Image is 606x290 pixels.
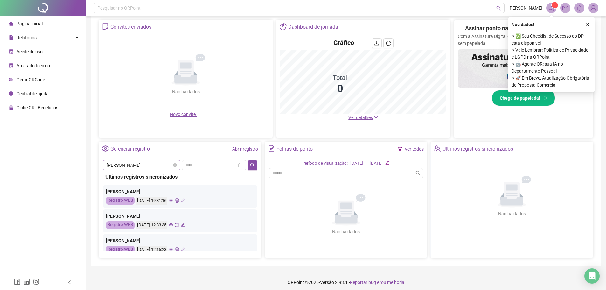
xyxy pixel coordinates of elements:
span: audit [9,49,13,54]
div: [PERSON_NAME] [106,188,254,195]
span: qrcode [9,77,13,82]
div: [PERSON_NAME] [106,237,254,244]
div: Não há dados [483,210,541,217]
div: Dashboard de jornada [288,22,338,32]
span: ⚬ Vale Lembrar: Política de Privacidade e LGPD na QRPoint [512,46,591,60]
div: Período de visualização: [302,160,348,167]
a: Abrir registro [232,146,258,152]
div: Últimos registros sincronizados [105,173,255,181]
span: gift [9,105,13,110]
img: 76687 [589,3,598,13]
span: close [585,22,589,27]
span: Atestado técnico [17,63,50,68]
div: Folhas de ponto [276,144,313,154]
span: Relatórios [17,35,37,40]
span: Ver detalhes [348,115,373,120]
span: ⚬ 🤖 Agente QR: sua IA no Departamento Pessoal [512,60,591,74]
h2: Assinar ponto na mão? Isso ficou no passado! [465,24,582,33]
span: edit [181,223,185,227]
div: [DATE] 19:31:16 [136,197,167,205]
div: Open Intercom Messenger [584,268,600,284]
span: notification [548,5,554,11]
span: Clube QR - Beneficios [17,105,58,110]
div: - [366,160,367,167]
span: linkedin [24,279,30,285]
span: filter [398,147,402,151]
span: search [415,171,421,176]
span: instagram [33,279,39,285]
div: Registro WEB [106,221,135,229]
span: ⚬ ✅ Seu Checklist de Sucesso do DP está disponível [512,32,591,46]
a: Ver detalhes down [348,115,378,120]
div: Não há dados [317,228,375,235]
span: Reportar bug e/ou melhoria [350,280,404,285]
div: Gerenciar registro [110,144,150,154]
div: Últimos registros sincronizados [442,144,513,154]
span: file-text [268,145,275,152]
span: plus [197,111,202,117]
span: download [374,41,379,46]
span: Novo convite [170,112,202,117]
span: eye [169,247,173,251]
span: info-circle [9,91,13,96]
span: Chega de papelada! [500,95,540,102]
div: [DATE] 12:33:35 [136,221,167,229]
span: bell [576,5,582,11]
button: Chega de papelada! [492,90,555,106]
span: global [175,223,179,227]
span: home [9,21,13,26]
div: [DATE] 12:15:23 [136,246,167,254]
span: edit [181,247,185,251]
span: facebook [14,279,20,285]
span: pie-chart [280,23,286,30]
span: global [175,247,179,251]
p: Com a Assinatura Digital da QR, sua gestão fica mais ágil, segura e sem papelada. [458,33,589,47]
span: search [496,6,501,11]
span: mail [562,5,568,11]
div: Não há dados [157,88,215,95]
span: Novidades ! [512,21,534,28]
span: team [434,145,441,152]
span: ⚬ 🚀 Em Breve, Atualização Obrigatória de Proposta Comercial [512,74,591,88]
span: Versão [320,280,334,285]
span: edit [385,161,389,165]
div: [DATE] [370,160,383,167]
a: Ver todos [405,146,424,152]
h4: Gráfico [333,38,354,47]
img: banner%2F02c71560-61a6-44d4-94b9-c8ab97240462.png [458,49,589,88]
span: search [250,163,255,168]
span: Página inicial [17,21,43,26]
span: global [175,198,179,202]
span: CELSO JOSE GOUVEIA [107,160,177,170]
span: setting [102,145,109,152]
sup: 1 [552,2,558,8]
span: 1 [554,3,556,7]
span: [PERSON_NAME] [508,4,542,11]
span: down [374,115,378,119]
span: reload [386,41,391,46]
span: file [9,35,13,40]
div: Convites enviados [110,22,151,32]
span: Aceite de uso [17,49,43,54]
span: eye [169,198,173,202]
span: Gerar QRCode [17,77,45,82]
span: left [67,280,72,285]
div: Registro WEB [106,246,135,254]
span: arrow-right [543,96,547,100]
div: [DATE] [350,160,363,167]
span: close-circle [173,163,177,167]
span: edit [181,198,185,202]
span: solution [102,23,109,30]
span: solution [9,63,13,68]
span: eye [169,223,173,227]
div: [PERSON_NAME] [106,213,254,220]
span: Central de ajuda [17,91,49,96]
div: Registro WEB [106,197,135,205]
